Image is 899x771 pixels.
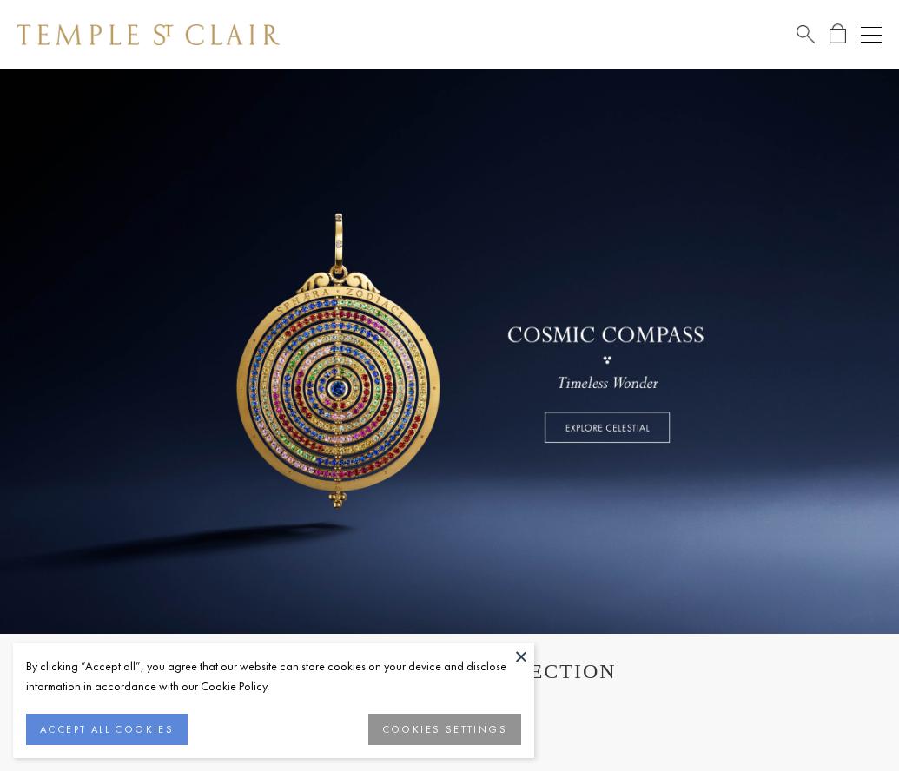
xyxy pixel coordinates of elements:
button: Open navigation [861,24,882,45]
button: COOKIES SETTINGS [368,714,521,745]
a: Search [797,23,815,45]
button: ACCEPT ALL COOKIES [26,714,188,745]
a: Open Shopping Bag [830,23,846,45]
div: By clicking “Accept all”, you agree that our website can store cookies on your device and disclos... [26,656,521,696]
img: Temple St. Clair [17,24,280,45]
